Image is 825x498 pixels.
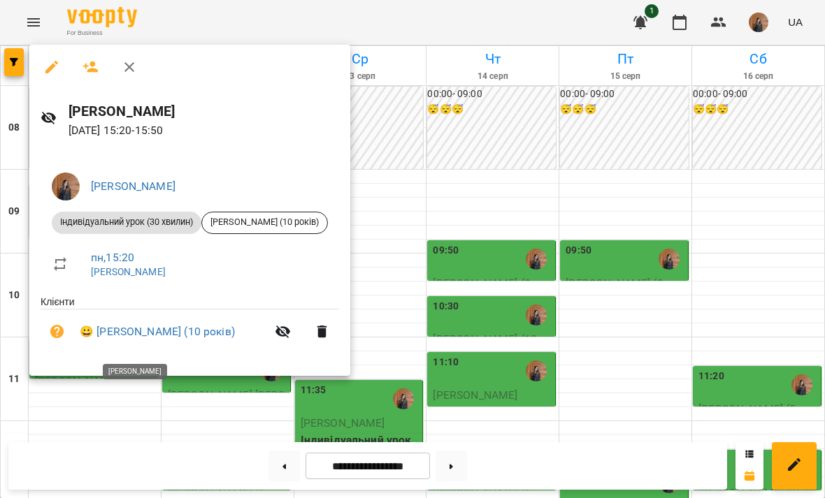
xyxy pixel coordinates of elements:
[91,251,134,264] a: пн , 15:20
[52,216,201,228] span: Індивідуальний урок (30 хвилин)
[41,295,339,360] ul: Клієнти
[69,101,339,122] h6: [PERSON_NAME]
[52,173,80,200] img: 40e98ae57a22f8772c2bdbf2d9b59001.jpeg
[91,266,166,277] a: [PERSON_NAME]
[202,216,327,228] span: [PERSON_NAME] (10 років)
[201,212,328,234] div: [PERSON_NAME] (10 років)
[80,323,235,340] a: 😀 [PERSON_NAME] (10 років)
[91,180,175,193] a: [PERSON_NAME]
[41,315,74,349] button: Візит ще не сплачено. Додати оплату?
[69,122,339,139] p: [DATE] 15:20 - 15:50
